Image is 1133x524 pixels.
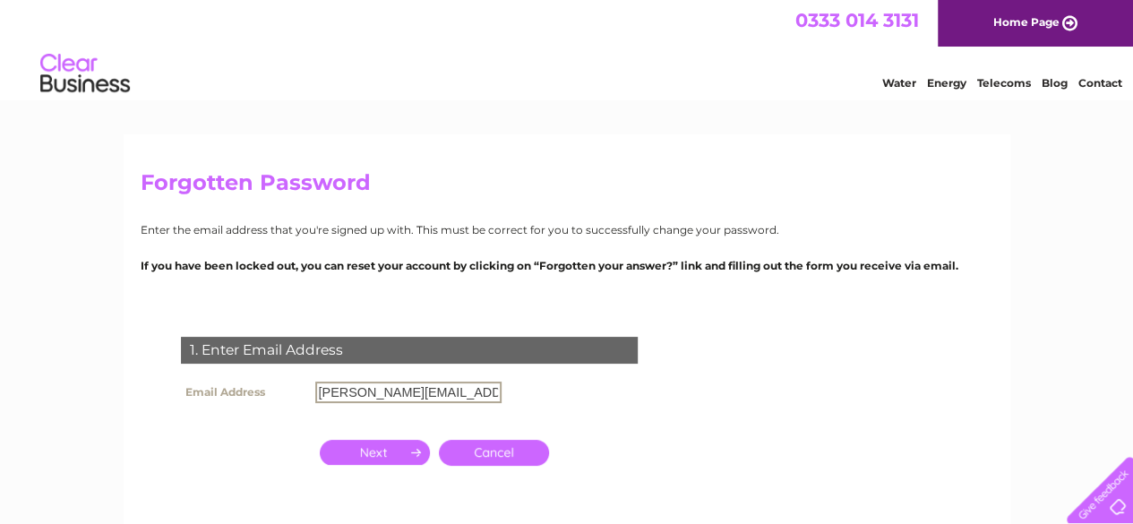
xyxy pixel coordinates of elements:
[795,9,919,31] a: 0333 014 3131
[181,337,638,364] div: 1. Enter Email Address
[141,257,993,274] p: If you have been locked out, you can reset your account by clicking on “Forgotten your answer?” l...
[882,76,916,90] a: Water
[176,377,311,408] th: Email Address
[927,76,966,90] a: Energy
[39,47,131,101] img: logo.png
[141,170,993,204] h2: Forgotten Password
[144,10,991,87] div: Clear Business is a trading name of Verastar Limited (registered in [GEOGRAPHIC_DATA] No. 3667643...
[1042,76,1068,90] a: Blog
[141,221,993,238] p: Enter the email address that you're signed up with. This must be correct for you to successfully ...
[439,440,549,466] a: Cancel
[1078,76,1122,90] a: Contact
[977,76,1031,90] a: Telecoms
